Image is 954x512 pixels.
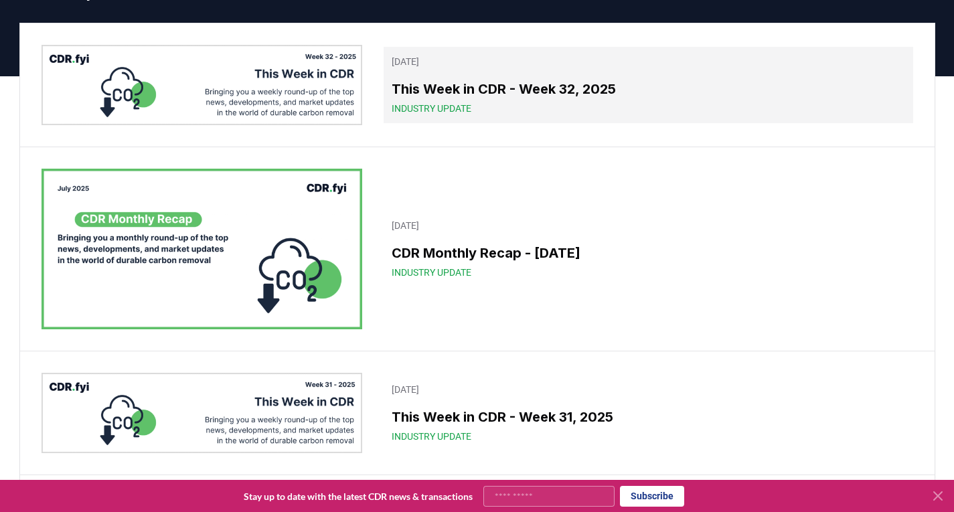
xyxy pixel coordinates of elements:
[392,102,471,115] span: Industry Update
[42,45,363,125] img: This Week in CDR - Week 32, 2025 blog post image
[42,373,363,453] img: This Week in CDR - Week 31, 2025 blog post image
[392,55,904,68] p: [DATE]
[392,407,904,427] h3: This Week in CDR - Week 31, 2025
[392,219,904,232] p: [DATE]
[392,243,904,263] h3: CDR Monthly Recap - [DATE]
[392,430,471,443] span: Industry Update
[392,79,904,99] h3: This Week in CDR - Week 32, 2025
[384,211,912,287] a: [DATE]CDR Monthly Recap - [DATE]Industry Update
[42,169,363,329] img: CDR Monthly Recap - July 2025 blog post image
[384,47,912,123] a: [DATE]This Week in CDR - Week 32, 2025Industry Update
[392,383,904,396] p: [DATE]
[384,375,912,451] a: [DATE]This Week in CDR - Week 31, 2025Industry Update
[392,266,471,279] span: Industry Update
